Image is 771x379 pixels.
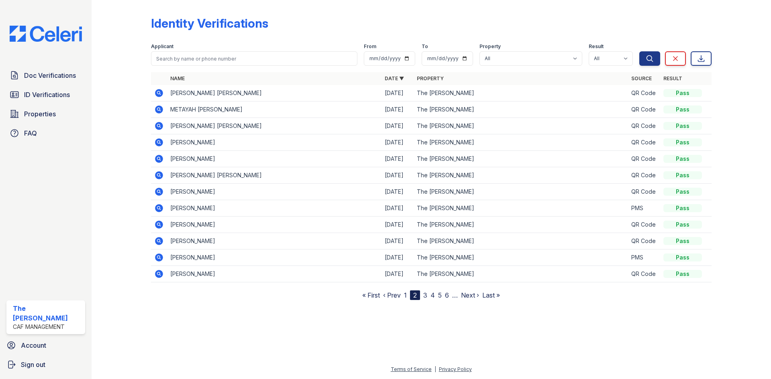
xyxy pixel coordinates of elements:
td: QR Code [628,184,660,200]
div: Pass [663,122,702,130]
td: QR Code [628,233,660,249]
a: Account [3,337,88,353]
td: The [PERSON_NAME] [414,85,628,101]
td: The [PERSON_NAME] [414,151,628,167]
td: [DATE] [381,217,414,233]
a: ID Verifications [6,87,85,103]
div: Pass [663,221,702,229]
td: [PERSON_NAME] [167,200,381,217]
td: The [PERSON_NAME] [414,184,628,200]
td: [DATE] [381,85,414,101]
td: The [PERSON_NAME] [414,200,628,217]
div: The [PERSON_NAME] [13,304,82,323]
label: Applicant [151,43,173,50]
td: The [PERSON_NAME] [414,167,628,184]
a: 1 [404,291,407,299]
a: Result [663,75,682,81]
td: [PERSON_NAME] [167,266,381,282]
td: [DATE] [381,184,414,200]
td: The [PERSON_NAME] [414,118,628,134]
td: [DATE] [381,134,414,151]
div: Identity Verifications [151,16,268,30]
a: Next › [461,291,479,299]
span: ID Verifications [24,90,70,99]
div: Pass [663,171,702,179]
td: [DATE] [381,249,414,266]
td: [PERSON_NAME] [167,233,381,249]
div: Pass [663,89,702,97]
td: QR Code [628,151,660,167]
td: [PERSON_NAME] [167,151,381,167]
td: [PERSON_NAME] [PERSON_NAME] [167,167,381,184]
td: [PERSON_NAME] [167,217,381,233]
input: Search by name or phone number [151,51,357,66]
div: | [434,366,436,372]
a: Doc Verifications [6,67,85,83]
td: The [PERSON_NAME] [414,101,628,118]
td: QR Code [628,118,660,134]
td: PMS [628,200,660,217]
span: Account [21,340,46,350]
td: QR Code [628,167,660,184]
a: Privacy Policy [439,366,472,372]
span: Doc Verifications [24,71,76,80]
td: QR Code [628,101,660,118]
td: QR Code [628,134,660,151]
td: The [PERSON_NAME] [414,249,628,266]
a: Properties [6,106,85,122]
div: Pass [663,253,702,261]
a: Date ▼ [385,75,404,81]
a: Last » [482,291,500,299]
a: Terms of Service [391,366,432,372]
td: The [PERSON_NAME] [414,217,628,233]
label: From [364,43,376,50]
a: Property [417,75,444,81]
td: [DATE] [381,101,414,118]
div: Pass [663,204,702,212]
a: ‹ Prev [383,291,401,299]
td: QR Code [628,266,660,282]
td: [PERSON_NAME] [167,184,381,200]
a: 3 [423,291,427,299]
div: CAF Management [13,323,82,331]
a: FAQ [6,125,85,141]
a: 6 [445,291,449,299]
a: Source [631,75,652,81]
td: The [PERSON_NAME] [414,266,628,282]
td: [DATE] [381,167,414,184]
div: Pass [663,138,702,146]
div: Pass [663,270,702,278]
a: Name [170,75,185,81]
td: QR Code [628,85,660,101]
div: Pass [663,188,702,196]
div: Pass [663,155,702,163]
span: Sign out [21,360,45,369]
td: [DATE] [381,200,414,217]
label: Result [589,43,604,50]
td: [DATE] [381,233,414,249]
div: Pass [663,237,702,245]
td: [PERSON_NAME] [167,249,381,266]
label: To [422,43,428,50]
label: Property [479,43,501,50]
td: [DATE] [381,266,414,282]
td: [DATE] [381,118,414,134]
a: « First [362,291,380,299]
div: Pass [663,105,702,113]
td: The [PERSON_NAME] [414,134,628,151]
td: The [PERSON_NAME] [414,233,628,249]
a: 5 [438,291,442,299]
div: 2 [410,290,420,300]
a: Sign out [3,357,88,373]
td: [PERSON_NAME] [PERSON_NAME] [167,85,381,101]
a: 4 [430,291,435,299]
span: FAQ [24,128,37,138]
td: QR Code [628,217,660,233]
td: [PERSON_NAME] [167,134,381,151]
td: [DATE] [381,151,414,167]
span: Properties [24,109,56,119]
td: PMS [628,249,660,266]
td: [PERSON_NAME] [PERSON_NAME] [167,118,381,134]
span: … [452,290,458,300]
